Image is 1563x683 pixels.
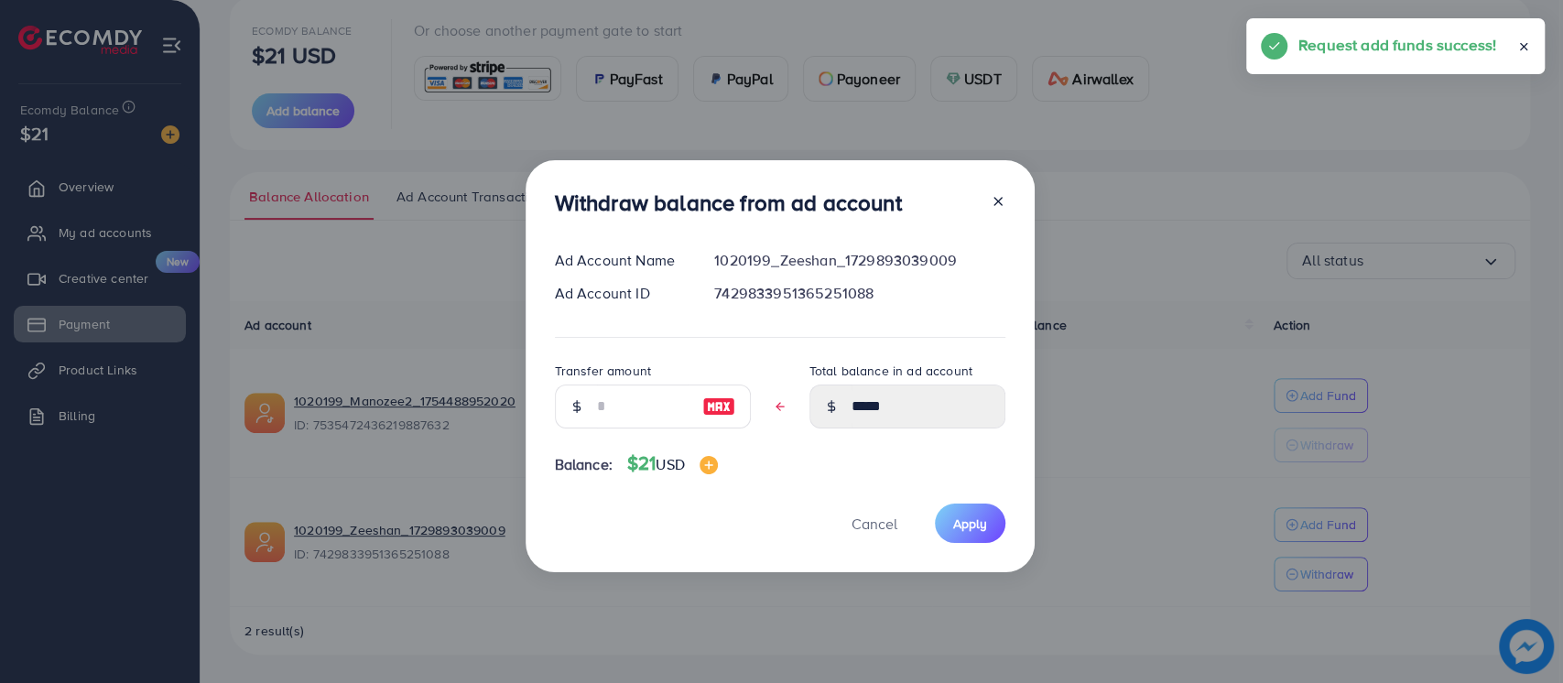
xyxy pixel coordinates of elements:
img: image [700,456,718,474]
span: USD [656,454,684,474]
div: 1020199_Zeeshan_1729893039009 [700,250,1019,271]
label: Transfer amount [555,362,651,380]
div: Ad Account ID [540,283,700,304]
div: Ad Account Name [540,250,700,271]
button: Cancel [829,504,920,543]
h5: Request add funds success! [1298,33,1496,57]
button: Apply [935,504,1005,543]
h3: Withdraw balance from ad account [555,190,902,216]
span: Cancel [852,514,897,534]
span: Apply [953,515,987,533]
label: Total balance in ad account [809,362,972,380]
div: 7429833951365251088 [700,283,1019,304]
img: image [702,396,735,417]
span: Balance: [555,454,613,475]
h4: $21 [627,452,718,475]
